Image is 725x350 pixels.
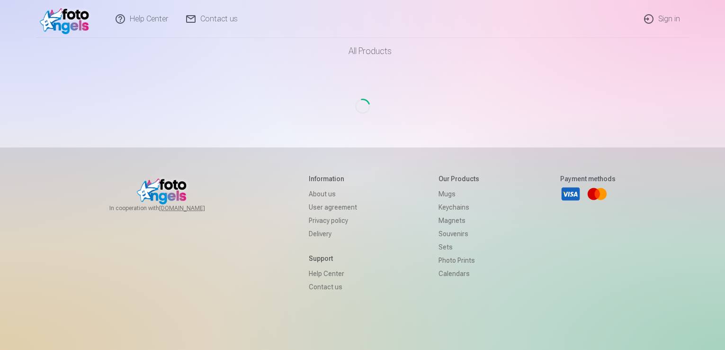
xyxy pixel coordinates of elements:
a: All products [322,38,403,64]
a: Mastercard [587,184,608,204]
a: Keychains [439,201,479,214]
h5: Information [309,174,357,184]
a: Mugs [439,187,479,201]
span: In cooperation with [109,204,228,212]
h5: Payment methods [560,174,616,184]
a: Souvenirs [439,227,479,240]
a: [DOMAIN_NAME] [159,204,228,212]
a: Magnets [439,214,479,227]
a: Delivery [309,227,357,240]
h5: Support [309,254,357,263]
a: About us [309,187,357,201]
a: Help Center [309,267,357,280]
h5: Our products [439,174,479,184]
a: Visa [560,184,581,204]
a: User agreement [309,201,357,214]
a: Photo prints [439,254,479,267]
a: Calendars [439,267,479,280]
a: Privacy policy [309,214,357,227]
a: Contact us [309,280,357,294]
img: /fa1 [40,4,94,34]
a: Sets [439,240,479,254]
